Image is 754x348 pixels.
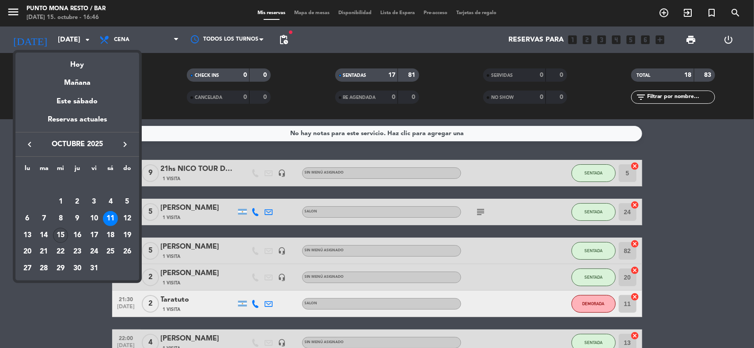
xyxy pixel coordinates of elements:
[19,244,36,261] td: 20 de octubre de 2025
[86,163,102,177] th: viernes
[70,244,85,259] div: 23
[119,210,136,227] td: 12 de octubre de 2025
[15,89,139,114] div: Este sábado
[69,244,86,261] td: 23 de octubre de 2025
[38,139,117,150] span: octubre 2025
[53,228,68,243] div: 15
[119,227,136,244] td: 19 de octubre de 2025
[70,194,85,209] div: 2
[20,261,35,276] div: 27
[86,260,102,277] td: 31 de octubre de 2025
[119,163,136,177] th: domingo
[102,163,119,177] th: sábado
[119,193,136,210] td: 5 de octubre de 2025
[52,210,69,227] td: 8 de octubre de 2025
[15,53,139,71] div: Hoy
[103,211,118,226] div: 11
[53,244,68,259] div: 22
[20,228,35,243] div: 13
[69,193,86,210] td: 2 de octubre de 2025
[52,193,69,210] td: 1 de octubre de 2025
[36,227,53,244] td: 14 de octubre de 2025
[102,227,119,244] td: 18 de octubre de 2025
[102,244,119,261] td: 25 de octubre de 2025
[102,193,119,210] td: 4 de octubre de 2025
[70,228,85,243] div: 16
[69,260,86,277] td: 30 de octubre de 2025
[19,163,36,177] th: lunes
[102,210,119,227] td: 11 de octubre de 2025
[53,261,68,276] div: 29
[120,211,135,226] div: 12
[70,261,85,276] div: 30
[19,227,36,244] td: 13 de octubre de 2025
[53,211,68,226] div: 8
[87,261,102,276] div: 31
[15,114,139,132] div: Reservas actuales
[87,194,102,209] div: 3
[120,244,135,259] div: 26
[37,244,52,259] div: 21
[36,163,53,177] th: martes
[120,194,135,209] div: 5
[36,260,53,277] td: 28 de octubre de 2025
[69,227,86,244] td: 16 de octubre de 2025
[53,194,68,209] div: 1
[70,211,85,226] div: 9
[87,228,102,243] div: 17
[15,71,139,89] div: Mañana
[36,244,53,261] td: 21 de octubre de 2025
[120,228,135,243] div: 19
[120,139,130,150] i: keyboard_arrow_right
[119,244,136,261] td: 26 de octubre de 2025
[86,244,102,261] td: 24 de octubre de 2025
[69,163,86,177] th: jueves
[52,163,69,177] th: miércoles
[86,193,102,210] td: 3 de octubre de 2025
[117,139,133,150] button: keyboard_arrow_right
[87,244,102,259] div: 24
[52,244,69,261] td: 22 de octubre de 2025
[86,227,102,244] td: 17 de octubre de 2025
[37,261,52,276] div: 28
[52,227,69,244] td: 15 de octubre de 2025
[103,244,118,259] div: 25
[19,260,36,277] td: 27 de octubre de 2025
[37,228,52,243] div: 14
[103,194,118,209] div: 4
[19,210,36,227] td: 6 de octubre de 2025
[103,228,118,243] div: 18
[20,244,35,259] div: 20
[69,210,86,227] td: 9 de octubre de 2025
[36,210,53,227] td: 7 de octubre de 2025
[37,211,52,226] div: 7
[87,211,102,226] div: 10
[19,177,136,194] td: OCT.
[20,211,35,226] div: 6
[24,139,35,150] i: keyboard_arrow_left
[22,139,38,150] button: keyboard_arrow_left
[86,210,102,227] td: 10 de octubre de 2025
[52,260,69,277] td: 29 de octubre de 2025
